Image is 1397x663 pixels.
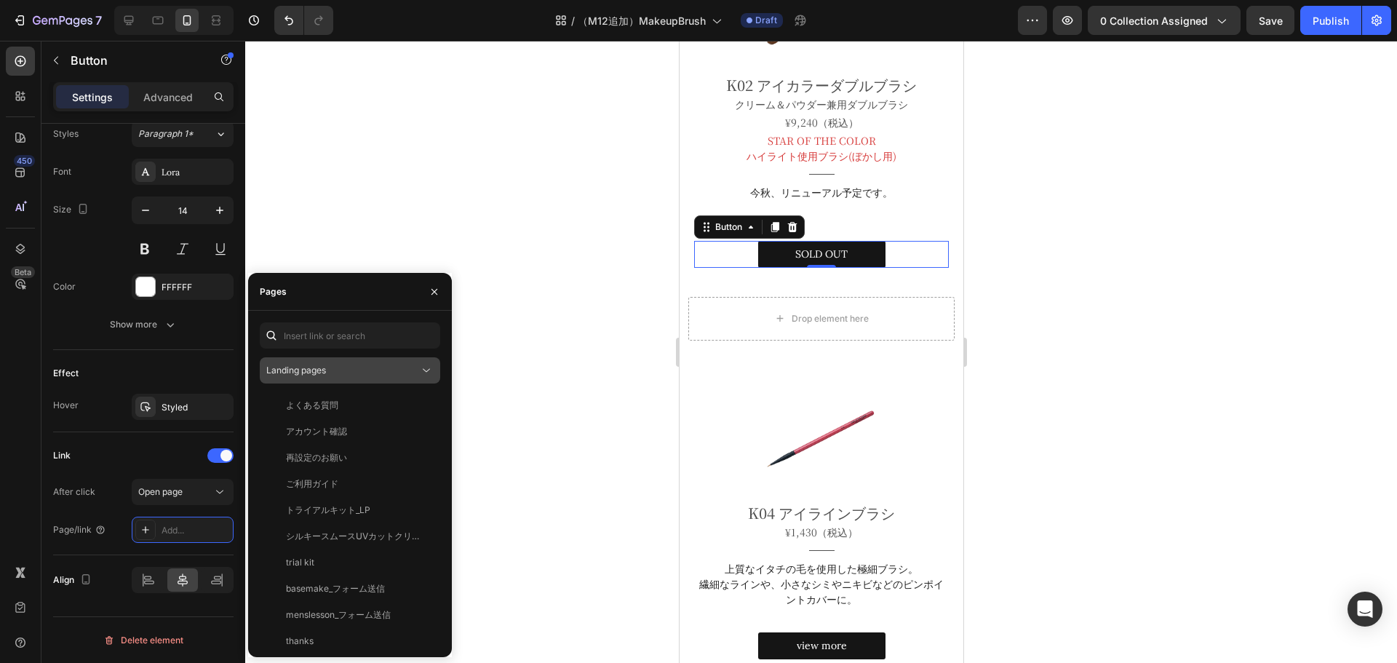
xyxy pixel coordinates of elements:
[103,632,183,649] div: Delete element
[260,285,287,298] div: Pages
[1100,13,1208,28] span: 0 collection assigned
[286,608,391,622] div: menslesson_フォーム送信
[72,90,113,105] p: Settings
[11,266,35,278] div: Beta
[71,52,194,69] p: Button
[53,280,76,293] div: Color
[286,582,385,595] div: basemake_フォーム送信
[286,451,347,464] div: 再設定のお願い
[53,127,79,140] div: Styles
[53,523,106,536] div: Page/link
[286,635,314,648] div: thanks
[53,200,92,220] div: Size
[14,155,35,167] div: 450
[53,485,95,499] div: After click
[1313,13,1349,28] div: Publish
[162,401,230,414] div: Styled
[286,399,338,412] div: よくある質問
[53,571,95,590] div: Align
[274,6,333,35] div: Undo/Redo
[755,14,777,27] span: Draft
[138,486,183,497] span: Open page
[680,41,963,663] iframe: Design area
[571,13,575,28] span: /
[286,425,347,438] div: アカウント確認
[1300,6,1361,35] button: Publish
[53,367,79,380] div: Effect
[138,127,194,140] span: Paragraph 1*
[53,311,234,338] button: Show more
[162,524,230,537] div: Add...
[132,479,234,505] button: Open page
[53,449,71,462] div: Link
[578,13,706,28] span: （M12追加）MakeupBrush
[110,317,178,332] div: Show more
[1348,592,1382,627] div: Open Intercom Messenger
[286,556,314,569] div: trial kit
[95,12,102,29] p: 7
[266,365,326,376] span: Landing pages
[143,90,193,105] p: Advanced
[1088,6,1241,35] button: 0 collection assigned
[53,629,234,652] button: Delete element
[260,357,440,384] button: Landing pages
[53,399,79,412] div: Hover
[6,6,108,35] button: 7
[162,166,230,179] div: Lora
[1246,6,1294,35] button: Save
[132,121,234,147] button: Paragraph 1*
[260,322,440,349] input: Insert link or search
[286,530,426,543] div: シルキースムースUVカットクリーム
[53,165,71,178] div: Font
[1259,15,1283,27] span: Save
[286,504,370,517] div: トライアルキット_LP
[162,281,230,294] div: FFFFFF
[286,477,338,491] div: ご利用ガイド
